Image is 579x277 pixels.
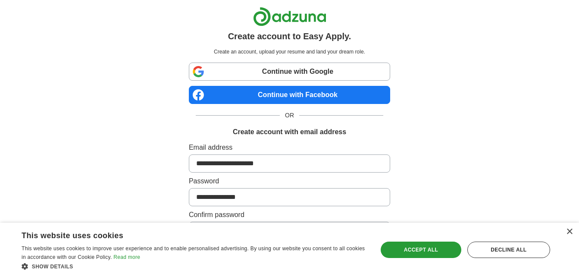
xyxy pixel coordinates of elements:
[280,111,299,120] span: OR
[191,48,388,56] p: Create an account, upload your resume and land your dream role.
[467,242,550,258] div: Decline all
[22,246,365,260] span: This website uses cookies to improve user experience and to enable personalised advertising. By u...
[189,63,390,81] a: Continue with Google
[113,254,140,260] a: Read more, opens a new window
[228,30,351,43] h1: Create account to Easy Apply.
[381,242,461,258] div: Accept all
[189,142,390,153] label: Email address
[32,264,73,270] span: Show details
[189,176,390,186] label: Password
[189,210,390,220] label: Confirm password
[253,7,326,26] img: Adzuna logo
[22,262,367,271] div: Show details
[22,228,345,241] div: This website uses cookies
[233,127,346,137] h1: Create account with email address
[566,229,573,235] div: Close
[189,86,390,104] a: Continue with Facebook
